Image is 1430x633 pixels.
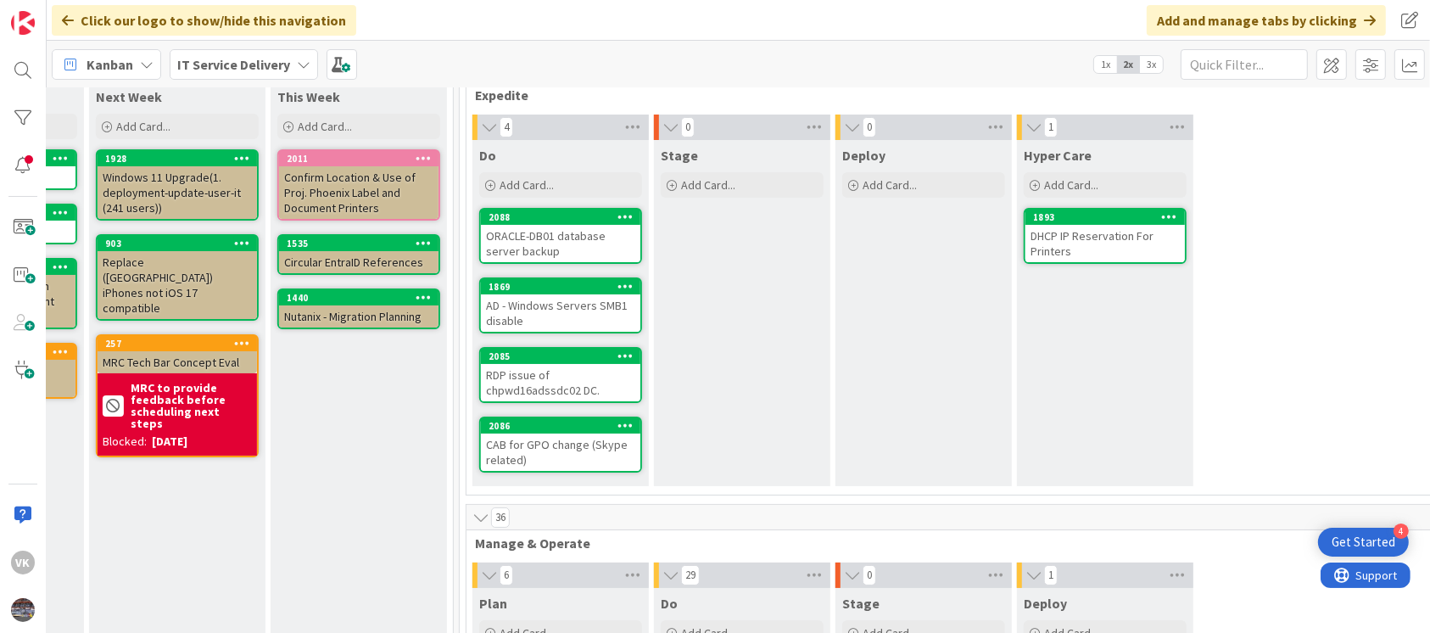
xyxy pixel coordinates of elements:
div: 1869 [481,279,640,294]
div: 2011Confirm Location & Use of Proj. Phoenix Label and Document Printers [279,151,438,219]
div: 1440 [287,292,438,304]
div: 2085 [481,349,640,364]
div: Click our logo to show/hide this navigation [52,5,356,36]
span: Stage [661,147,698,164]
span: Add Card... [298,119,352,134]
div: 1440Nutanix - Migration Planning [279,290,438,328]
div: Nutanix - Migration Planning [279,305,438,328]
div: 4 [1394,524,1409,539]
span: Add Card... [863,177,917,193]
div: 1893 [1033,211,1185,223]
div: 2086 [481,418,640,434]
div: 1928 [105,153,257,165]
span: 2x [1117,56,1140,73]
span: Add Card... [681,177,735,193]
div: 2085RDP issue of chpwd16adssdc02 DC. [481,349,640,401]
div: 1440 [279,290,438,305]
div: 2086 [489,420,640,432]
div: Open Get Started checklist, remaining modules: 4 [1318,528,1409,557]
b: IT Service Delivery [177,56,290,73]
div: 2086CAB for GPO change (Skype related) [481,418,640,471]
span: 0 [681,117,695,137]
div: 2088 [481,210,640,225]
div: 1928 [98,151,257,166]
div: 1869 [489,281,640,293]
span: Deploy [1024,595,1067,612]
div: [DATE] [152,433,187,451]
span: Kanban [87,54,133,75]
span: 4 [500,117,513,137]
span: Next Week [96,88,162,105]
div: DHCP IP Reservation For Printers [1025,225,1185,262]
div: ORACLE-DB01 database server backup [481,225,640,262]
span: 1 [1044,565,1058,585]
div: VK [11,551,35,574]
div: Get Started [1332,534,1395,551]
div: 1535Circular EntraID References [279,236,438,273]
div: 257MRC Tech Bar Concept Eval [98,336,257,373]
div: 903Replace ([GEOGRAPHIC_DATA]) iPhones not iOS 17 compatible [98,236,257,319]
span: 1 [1044,117,1058,137]
div: Windows 11 Upgrade(1. deployment-update-user-it (241 users)) [98,166,257,219]
span: 3x [1140,56,1163,73]
div: 2011 [279,151,438,166]
span: Do [661,595,678,612]
span: 1x [1094,56,1117,73]
div: 257 [98,336,257,351]
div: AD - Windows Servers SMB1 disable [481,294,640,332]
span: 0 [863,117,876,137]
div: Replace ([GEOGRAPHIC_DATA]) iPhones not iOS 17 compatible [98,251,257,319]
div: 2088 [489,211,640,223]
div: 1893 [1025,210,1185,225]
span: Add Card... [116,119,170,134]
div: Circular EntraID References [279,251,438,273]
div: 1869AD - Windows Servers SMB1 disable [481,279,640,332]
div: 2011 [287,153,438,165]
img: Visit kanbanzone.com [11,11,35,35]
span: Hyper Care [1024,147,1092,164]
div: Blocked: [103,433,147,451]
div: 2085 [489,350,640,362]
div: 2088ORACLE-DB01 database server backup [481,210,640,262]
div: 1893DHCP IP Reservation For Printers [1025,210,1185,262]
span: Add Card... [500,177,554,193]
div: CAB for GPO change (Skype related) [481,434,640,471]
span: 36 [491,507,510,528]
div: 1928Windows 11 Upgrade(1. deployment-update-user-it (241 users)) [98,151,257,219]
span: 6 [500,565,513,585]
span: Add Card... [1044,177,1098,193]
span: Stage [842,595,880,612]
span: Plan [479,595,507,612]
div: Add and manage tabs by clicking [1147,5,1386,36]
div: 257 [105,338,257,350]
span: 0 [863,565,876,585]
div: 1535 [279,236,438,251]
div: MRC Tech Bar Concept Eval [98,351,257,373]
img: avatar [11,598,35,622]
span: Deploy [842,147,885,164]
span: Support [36,3,77,23]
span: 29 [681,565,700,585]
b: MRC to provide feedback before scheduling next steps [131,382,252,429]
div: 1535 [287,238,438,249]
div: RDP issue of chpwd16adssdc02 DC. [481,364,640,401]
span: This Week [277,88,340,105]
input: Quick Filter... [1181,49,1308,80]
div: 903 [105,238,257,249]
span: Do [479,147,496,164]
div: Confirm Location & Use of Proj. Phoenix Label and Document Printers [279,166,438,219]
div: 903 [98,236,257,251]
